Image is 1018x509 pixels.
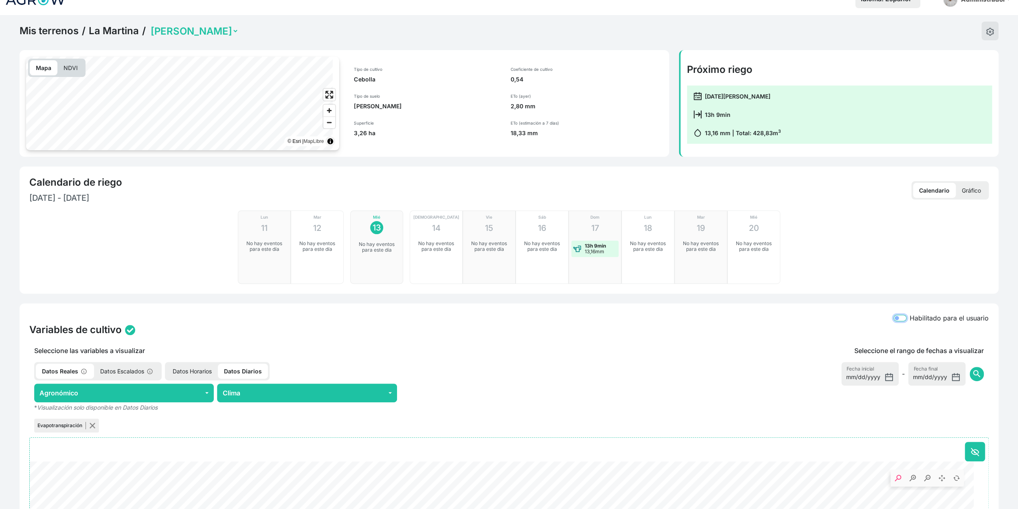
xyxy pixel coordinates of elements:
p: 20 [749,222,759,234]
button: Agronómico [34,384,214,402]
button: search [970,367,984,381]
p: 13,16 mm | Total: 428,83 [705,129,781,137]
h4: Calendario de riego [29,176,122,189]
img: status [125,325,135,335]
a: MapLibre [303,138,324,144]
p: 16 [538,222,546,234]
p: Mar [697,214,705,220]
p: Mar [314,214,321,220]
p: Tipo de suelo [354,93,501,99]
g: Pan [940,475,947,481]
summary: Toggle attribution [325,136,335,146]
p: No hay eventos para este día [356,241,397,253]
g: Zoom in [911,475,917,481]
p: 19 [697,222,705,234]
p: Coeficiente de cultivo [511,66,663,72]
a: La Martina [89,25,139,37]
g: Zoom [896,475,903,481]
span: - [902,369,905,379]
p: No hay eventos para este día [680,241,722,252]
p: No hay eventos para este día [415,241,457,252]
p: Vie [486,214,492,220]
p: No hay eventos para este día [521,241,563,252]
p: Mapa [30,60,57,75]
button: Zoom in [323,105,335,116]
canvas: Map [26,57,333,150]
p: NDVI [57,60,84,75]
p: [DATE] - [DATE] [29,192,509,204]
p: 17 [591,222,599,234]
p: Gráfico [956,183,987,198]
p: Cebolla [354,75,501,83]
a: Mis terrenos [20,25,79,37]
span: / [142,25,146,37]
p: [DEMOGRAPHIC_DATA] [413,214,459,220]
p: No hay eventos para este día [733,241,774,252]
p: 3,26 ha [354,129,501,137]
p: No hay eventos para este día [244,241,285,252]
p: 14 [432,222,441,234]
p: ETo (ayer) [511,93,663,99]
p: Lun [261,214,268,220]
button: Clima [217,384,397,402]
sup: 3 [778,129,781,134]
img: edit [986,28,994,36]
p: Superficie [354,120,501,126]
p: Tipo de cultivo [354,66,501,72]
p: Datos Reales [36,364,94,379]
h4: Variables de cultivo [29,324,122,336]
p: 2,80 mm [511,102,663,110]
p: Mié [750,214,757,220]
span: search [972,369,981,379]
p: Datos Escalados [94,364,160,379]
p: ETo (estimación a 7 días) [511,120,663,126]
span: / [82,25,86,37]
p: 12 [313,222,321,234]
p: Datos Horarios [167,364,218,379]
p: [PERSON_NAME] [354,102,501,110]
p: Seleccione las variables a visualizar [29,346,585,355]
p: 0,54 [511,75,663,83]
span: m [773,129,781,136]
p: 13h 9min [705,110,731,119]
p: Dom [590,214,599,220]
p: 18 [644,222,652,234]
p: 15 [485,222,493,234]
img: calendar [693,92,702,100]
button: Enter fullscreen [323,89,335,101]
p: Lun [644,214,652,220]
h4: Próximo riego [687,64,992,76]
p: 11 [261,222,268,234]
label: Habilitado para el usuario [910,313,989,323]
p: 13,16mm [584,249,606,254]
img: calendar [693,110,702,118]
p: 18,33 mm [511,129,663,137]
g: Zoom out [926,475,932,481]
p: Evapotranspiración [37,422,86,429]
p: Mié [373,214,380,220]
p: No hay eventos para este día [627,241,669,252]
p: No hay eventos para este día [296,241,338,252]
img: water-event [573,245,581,253]
p: Calendario [913,183,956,198]
p: No hay eventos para este día [468,241,510,252]
p: Datos Diarios [218,364,268,379]
p: 13 [373,222,381,234]
p: [DATE][PERSON_NAME] [705,92,770,101]
button: Ocultar todo [965,442,985,461]
select: Terrain Selector [149,25,239,37]
p: Sáb [538,214,546,220]
g: Reset [955,475,961,481]
p: Seleccione el rango de fechas a visualizar [854,346,984,355]
div: © Esri | [287,137,324,145]
img: calendar [693,129,702,137]
button: Zoom out [323,116,335,128]
strong: 13h 9min [584,243,606,249]
em: Visualización solo disponible en Datos Diarios [37,404,158,411]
